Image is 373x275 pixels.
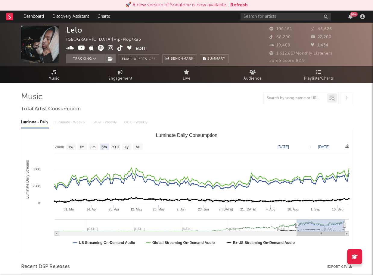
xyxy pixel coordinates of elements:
button: Refresh [230,2,248,9]
span: Benchmark [171,55,194,63]
text: 1m [79,145,84,149]
a: Dashboard [19,11,48,23]
a: Live [154,66,220,83]
text: 1y [125,145,129,149]
div: Luminate - Daily [21,117,49,128]
text: [DATE] [278,145,289,149]
div: 🚀 A new version of Sodatone is now available. [125,2,227,9]
text: 28. Apr [109,207,119,211]
text: 7. [DATE] [219,207,233,211]
span: 1,434 [311,43,328,47]
a: Music [21,66,87,83]
span: Jump Score: 82.9 [269,59,305,63]
text: → [308,145,312,149]
text: All [135,145,139,149]
span: 46,626 [311,27,332,31]
text: 3m [90,145,95,149]
span: 68,200 [269,35,291,39]
text: Global Streaming On-Demand Audio [152,241,215,245]
text: 23. Jun [198,207,209,211]
div: 99 + [350,12,358,17]
text: 6m [101,145,107,149]
span: 19,409 [269,43,291,47]
span: 22,200 [311,35,331,39]
text: [DATE] [318,145,330,149]
a: Charts [93,11,114,23]
button: Tracking [66,54,104,63]
span: Summary [207,57,225,61]
button: 99+ [348,14,353,19]
text: Ex-US Streaming On-Demand Audio [233,241,295,245]
text: 250k [33,184,40,188]
span: 1,612,857 Monthly Listeners [269,52,332,55]
text: 21. [DATE] [240,207,256,211]
button: Email AlertsOff [119,54,159,63]
text: 0 [38,201,39,205]
text: US Streaming On-Demand Audio [79,241,135,245]
a: Audience [220,66,286,83]
text: 9. Jun [176,207,185,211]
input: Search by song name or URL [264,96,327,101]
text: Luminate Daily Streams [25,160,29,198]
button: Summary [200,54,228,63]
text: Luminate Daily Consumption [156,133,217,138]
text: 26. May [153,207,165,211]
a: Engagement [87,66,154,83]
text: 500k [33,167,40,171]
span: Playlists/Charts [304,75,334,82]
text: 15. Sep [332,207,343,211]
text: 12. May [130,207,142,211]
text: 14. Apr [86,207,97,211]
svg: Luminate Daily Consumption [21,130,352,251]
text: 18. Aug [287,207,298,211]
a: Discovery Assistant [48,11,93,23]
button: Export CSV [327,265,352,269]
text: 1. Sep [310,207,320,211]
span: Music [48,75,60,82]
a: Benchmark [162,54,197,63]
button: Edit [135,45,146,52]
em: Off [149,58,156,61]
input: Search for artists [241,13,331,21]
text: YTD [112,145,119,149]
text: 31. Mar [64,207,75,211]
div: [GEOGRAPHIC_DATA] | Hip-Hop/Rap [66,36,148,43]
div: Lelo [66,26,82,34]
text: Zoom [55,145,64,149]
span: 100,161 [269,27,292,31]
span: Live [183,75,191,82]
text: 4. Aug [266,207,275,211]
a: Playlists/Charts [286,66,352,83]
text: 1w [68,145,73,149]
span: Audience [244,75,262,82]
span: Engagement [108,75,132,82]
span: Recent DSP Releases [21,263,70,270]
span: Total Artist Consumption [21,106,81,113]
